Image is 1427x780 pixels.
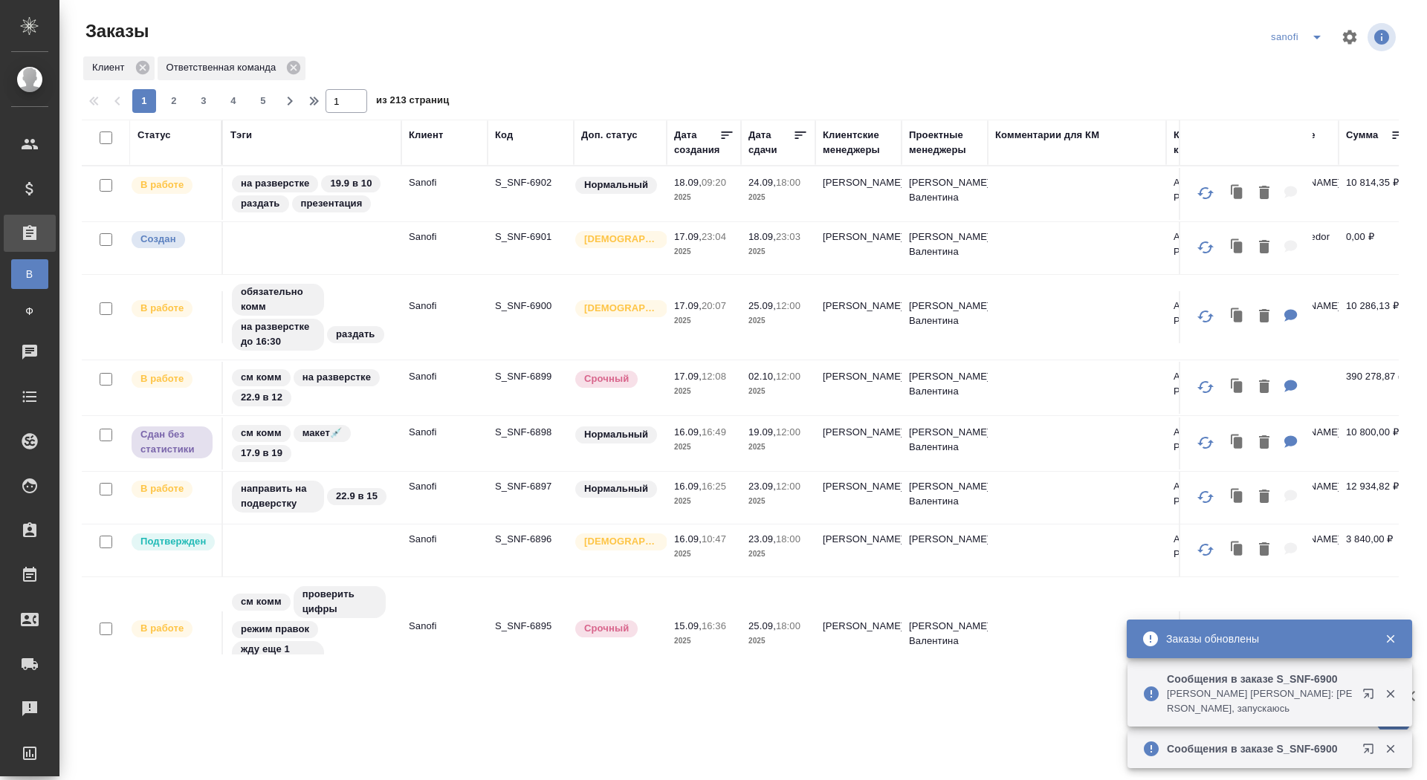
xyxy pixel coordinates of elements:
div: Сумма [1346,128,1378,143]
button: Клонировать [1223,428,1252,458]
p: 2025 [748,313,808,328]
p: Нормальный [584,178,648,192]
div: Выставляется автоматически, если на указанный объем услуг необходимо больше времени в стандартном... [574,369,659,389]
p: 2025 [748,384,808,399]
p: Sanofi [409,532,480,547]
a: Ф [11,296,48,326]
button: Обновить [1188,175,1223,211]
p: 12:00 [776,371,800,382]
button: Удалить [1252,302,1277,332]
p: 17.9 в 19 [241,446,282,461]
p: S_SNF-6897 [495,479,566,494]
p: 12:00 [776,300,800,311]
p: 15.09, [674,620,702,631]
p: 09:20 [702,177,726,188]
p: АО "Санофи Россия" [1174,175,1245,205]
p: 16:25 [702,481,726,492]
button: Обновить [1188,479,1223,515]
span: Посмотреть информацию [1368,23,1399,51]
td: [PERSON_NAME] Валентина [902,472,988,524]
p: 23:04 [702,231,726,242]
p: жду еще 1 файл с разверстки [241,642,315,686]
p: 2025 [748,244,808,259]
span: Ф [19,304,41,319]
p: 16:49 [702,426,726,438]
div: Выставляется автоматически для первых 3 заказов нового контактного лица. Особое внимание [574,299,659,319]
p: раздать [336,327,375,342]
div: Выставляется автоматически при создании заказа [130,230,214,250]
div: Выставляет КМ после уточнения всех необходимых деталей и получения согласия клиента на запуск. С ... [130,532,214,552]
div: Ответственная команда [158,56,306,80]
button: Закрыть [1375,742,1405,755]
button: Клонировать [1223,233,1252,263]
button: Обновить [1188,299,1223,334]
div: Выставляет ПМ после принятия заказа от КМа [130,369,214,389]
p: S_SNF-6896 [495,532,566,547]
p: 2025 [748,634,808,649]
div: Клиент [83,56,155,80]
p: 20:07 [702,300,726,311]
button: Закрыть [1375,632,1405,646]
button: 2 [162,89,186,113]
button: Закрыть [1375,687,1405,701]
span: из 213 страниц [376,91,449,113]
p: режим правок [241,622,309,637]
div: обязательно комм, на разверстке до 16:30, раздать [230,282,394,352]
td: [PERSON_NAME] Валентина [902,362,988,414]
p: 2025 [674,547,734,562]
span: 4 [221,94,245,108]
p: АО "Санофи Россия" [1174,532,1245,562]
p: см комм [241,370,282,385]
p: 2025 [674,440,734,455]
p: 2025 [748,190,808,205]
span: В [19,267,41,282]
td: 10 286,13 ₽ [1339,291,1413,343]
button: 3 [192,89,216,113]
div: Дата создания [674,128,719,157]
div: см комм, на разверстке, 22.9 в 12 [230,368,394,408]
p: 2025 [748,440,808,455]
p: раздать [241,196,280,211]
div: см комм, макет💉, 17.9 в 19 [230,423,394,464]
td: 12 934,82 ₽ [1339,472,1413,524]
div: Выставляет ПМ после принятия заказа от КМа [130,479,214,499]
p: 2025 [674,313,734,328]
p: 18:00 [776,177,800,188]
div: Клиентские менеджеры [823,128,894,157]
button: Клонировать [1223,482,1252,513]
div: split button [1267,25,1332,49]
p: АО "Санофи Россия" [1174,369,1245,399]
p: 19.9 в 10 [330,176,372,191]
div: Статус по умолчанию для стандартных заказов [574,175,659,195]
p: Sanofi [409,230,480,244]
td: 10 800,00 ₽ [1339,417,1413,469]
td: [PERSON_NAME] [815,524,902,576]
span: 2 [162,94,186,108]
p: Sanofi [409,175,480,190]
span: 3 [192,94,216,108]
p: АО "Санофи Россия" [1174,230,1245,259]
td: [PERSON_NAME] Валентина [902,168,988,220]
p: 2025 [748,494,808,509]
div: Выставляется автоматически для первых 3 заказов нового контактного лица. Особое внимание [574,532,659,552]
p: S_SNF-6895 [495,619,566,634]
div: Тэги [230,128,252,143]
p: В работе [140,371,184,386]
td: 3 840,00 ₽ [1339,524,1413,576]
td: [PERSON_NAME] [815,362,902,414]
p: [DEMOGRAPHIC_DATA] [584,534,659,549]
p: 18.09, [674,177,702,188]
p: 2025 [674,384,734,399]
p: S_SNF-6900 [495,299,566,313]
p: [PERSON_NAME] [PERSON_NAME]: [PERSON_NAME], запускаюсь [1167,686,1353,716]
p: 18:00 [776,620,800,631]
p: Sanofi [409,479,480,494]
p: В работе [140,621,184,636]
p: S_SNF-6899 [495,369,566,384]
button: Удалить [1252,178,1277,209]
p: 18.09, [748,231,776,242]
td: [PERSON_NAME] [815,168,902,220]
a: В [11,259,48,289]
p: Сообщения в заказе S_SNF-6900 [1167,741,1353,756]
div: Комментарии для КМ [995,128,1099,143]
